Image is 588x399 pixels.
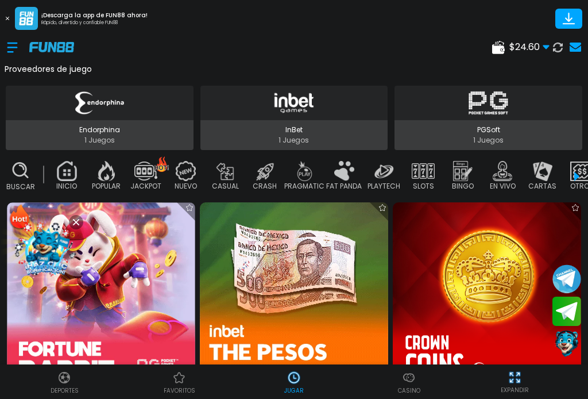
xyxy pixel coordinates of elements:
img: Endorphina [71,90,128,116]
button: PGSoft [391,85,586,151]
p: POPULAR [92,181,121,191]
p: INICIO [56,181,77,191]
button: Proveedores de juego [5,63,92,75]
img: hide [508,370,522,385]
img: Crown Coins [393,202,581,391]
img: slots_off.webp [412,161,435,181]
p: Rápido, divertido y confiable FUN88 [41,20,148,26]
a: Casino JugarCasino JugarJUGAR [237,369,351,395]
img: live_off.webp [491,161,514,181]
p: InBet [200,125,388,135]
img: InBet [265,90,322,116]
img: Casino Favoritos [172,371,186,385]
button: InBet [197,85,392,151]
p: favoritos [164,386,195,395]
a: CasinoCasinoCasino [351,369,466,395]
img: cards_off.webp [531,161,554,181]
p: NUEVO [175,181,197,191]
p: EXPANDIR [501,386,529,394]
p: PGSoft [394,125,582,135]
button: Join telegram channel [552,264,581,294]
img: Company Logo [29,42,74,52]
img: new_off.webp [174,161,197,181]
p: Casino [398,386,420,395]
button: Contact customer service [552,329,581,359]
img: App Logo [15,7,38,30]
span: $ 24.60 [509,40,550,54]
img: jackpot_off.webp [134,161,157,181]
p: 1 Juegos [394,135,582,145]
p: JUGAR [284,386,304,395]
p: FAT PANDA [326,181,362,191]
p: JACKPOT [130,181,161,191]
img: Hot [8,204,31,231]
img: Fortune Rabbit [7,202,195,391]
img: Deportes [57,371,71,385]
p: CARTAS [528,181,556,191]
p: Buscar [6,182,35,192]
img: playtech_off.webp [372,161,395,181]
img: pragmatic_off.webp [293,161,316,181]
button: Endorphina [2,85,197,151]
a: DeportesDeportesDeportes [7,369,122,395]
p: SLOTS [413,181,434,191]
img: popular_off.webp [95,161,118,181]
p: CASUAL [212,181,239,191]
p: Deportes [51,386,79,395]
img: Casino [402,371,416,385]
p: CRASH [253,181,277,191]
button: Join telegram [552,297,581,327]
img: casual_off.webp [214,161,237,181]
img: fat_panda_off.webp [332,161,355,181]
p: PLAYTECH [367,181,400,191]
img: Image Link [15,218,78,281]
img: home_off.webp [55,161,78,181]
p: ¡Descarga la app de FUN88 ahora! [41,11,148,20]
p: PRAGMATIC [284,181,324,191]
img: bingo_off.webp [451,161,474,181]
a: Casino FavoritosCasino Favoritosfavoritos [122,369,237,395]
p: Endorphina [6,125,194,135]
p: 1 Juegos [6,135,194,145]
p: 1 Juegos [200,135,388,145]
p: EN VIVO [490,181,516,191]
img: crash_off.webp [253,161,276,181]
img: PGSoft [460,90,517,116]
img: The Pesos Game [200,202,388,391]
p: BINGO [452,181,474,191]
img: hot [154,156,169,172]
